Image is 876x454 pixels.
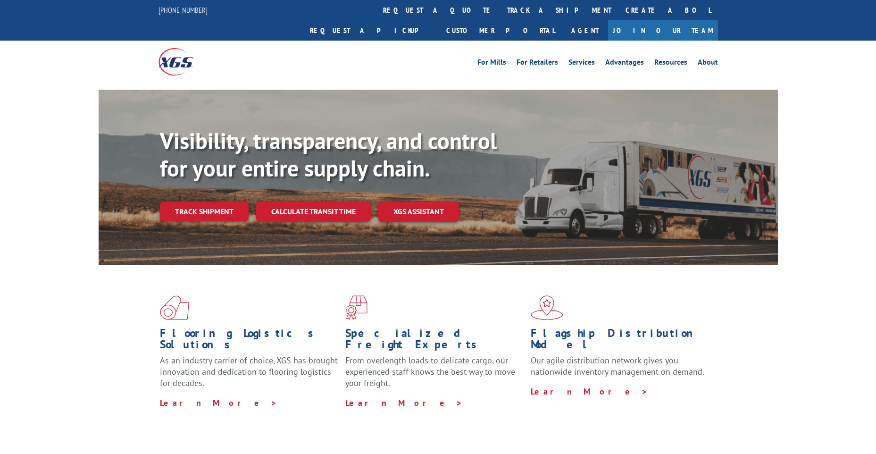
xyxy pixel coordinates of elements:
a: For Retailers [517,59,558,69]
h1: Specialized Freight Experts [345,328,524,355]
a: Resources [654,59,687,69]
a: Calculate transit time [256,202,371,222]
a: For Mills [477,59,506,69]
img: xgs-icon-focused-on-flooring-red [345,295,367,320]
span: Our agile distribution network gives you nationwide inventory management on demand. [531,355,704,377]
span: As an industry carrier of choice, XGS has brought innovation and dedication to flooring logistics... [160,355,338,388]
a: Services [568,59,595,69]
h1: Flooring Logistics Solutions [160,328,338,355]
a: Request a pickup [303,20,439,41]
h1: Flagship Distribution Model [531,328,709,355]
a: Learn More > [531,386,648,397]
a: Agent [562,20,608,41]
p: From overlength loads to delicate cargo, our experienced staff knows the best way to move your fr... [345,355,524,397]
a: Track shipment [160,202,249,221]
a: Learn More > [345,397,463,408]
img: xgs-icon-flagship-distribution-model-red [531,295,563,320]
a: Advantages [605,59,644,69]
a: [PHONE_NUMBER] [159,5,208,15]
img: xgs-icon-total-supply-chain-intelligence-red [160,295,189,320]
a: XGS ASSISTANT [378,202,459,222]
a: About [698,59,718,69]
a: Learn More > [160,397,277,408]
b: Visibility, transparency, and control for your entire supply chain. [160,126,497,183]
a: Join Our Team [608,20,718,41]
a: Customer Portal [439,20,562,41]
